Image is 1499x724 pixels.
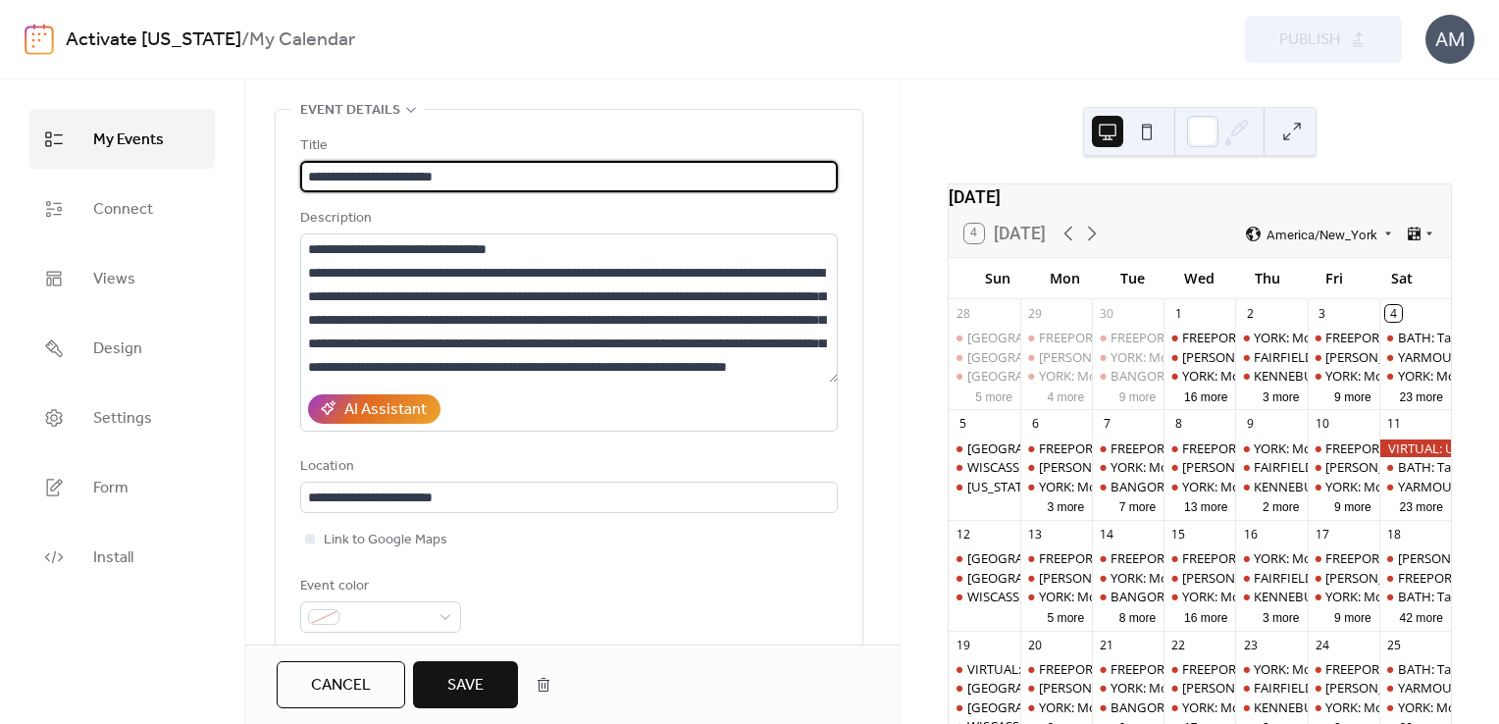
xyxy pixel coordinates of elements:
[29,318,215,378] a: Design
[1039,458,1307,476] div: [PERSON_NAME]: NO I.C.E in [PERSON_NAME]
[1039,440,1377,457] div: FREEPORT: AM and PM Rush Hour Brigade. Click for times!
[1092,329,1163,346] div: FREEPORT: VISIBILITY FREEPORT Stand for Democracy!
[1020,660,1092,678] div: FREEPORT: AM and PM Rush Hour Brigade. Click for times!
[300,134,834,158] div: Title
[1235,348,1307,366] div: FAIRFIELD: Stop The Coup
[1379,440,1451,457] div: VIRTUAL: United Against Book Bans – Let Freedom Read Day
[1368,258,1435,298] div: Sat
[1092,549,1163,567] div: FREEPORT: VISIBILITY FREEPORT Stand for Democracy!
[967,588,1355,605] div: WISCASSET: Community Stand Up - Being a Good Human Matters!
[1242,305,1259,322] div: 2
[967,569,1272,587] div: [GEOGRAPHIC_DATA]: Organize - Resistance Singers!
[1163,588,1235,605] div: YORK: Morning Resistance at Town Center
[1308,698,1379,716] div: YORK: Morning Resistance at Town Center
[1308,679,1379,697] div: WELLS: NO I.C.E in Wells
[1235,549,1307,567] div: YORK: Morning Resistance at Town Center
[949,549,1020,567] div: BELFAST: Support Palestine Weekly Standout
[1039,496,1092,515] button: 3 more
[1235,440,1307,457] div: YORK: Morning Resistance at Town Center
[29,527,215,587] a: Install
[1392,387,1451,405] button: 23 more
[949,440,1020,457] div: BELFAST: Support Palestine Weekly Standout
[1242,637,1259,653] div: 23
[1242,416,1259,433] div: 9
[1166,258,1234,298] div: Wed
[1163,660,1235,678] div: FREEPORT: Visibility Brigade Standout
[1170,416,1187,433] div: 8
[277,661,405,708] button: Cancel
[1163,367,1235,385] div: YORK: Morning Resistance at Town Center
[1255,496,1308,515] button: 2 more
[1314,637,1330,653] div: 24
[1111,496,1164,515] button: 7 more
[1379,367,1451,385] div: YORK: Morning Resistance at Town Center
[1163,348,1235,366] div: WELLS: NO I.C.E in Wells
[1308,367,1379,385] div: YORK: Morning Resistance at Town Center
[249,22,355,59] b: My Calendar
[1379,660,1451,678] div: BATH: Tabling at the Bath Farmers Market
[1235,569,1307,587] div: FAIRFIELD: Stop The Coup
[1111,549,1430,567] div: FREEPORT: VISIBILITY FREEPORT Stand for Democracy!
[949,458,1020,476] div: WISCASSET: Community Stand Up - Being a Good Human Matters!
[1385,527,1402,543] div: 18
[949,569,1020,587] div: PORTLAND: Organize - Resistance Singers!
[344,398,427,422] div: AI Assistant
[25,24,54,55] img: logo
[311,674,371,698] span: Cancel
[1385,305,1402,322] div: 4
[1163,329,1235,346] div: FREEPORT: Visibility Brigade Standout
[1099,305,1115,322] div: 30
[1163,458,1235,476] div: WELLS: NO I.C.E in Wells
[1020,698,1092,716] div: YORK: Morning Resistance at Town Center
[66,22,241,59] a: Activate [US_STATE]
[93,125,164,155] span: My Events
[29,179,215,238] a: Connect
[1182,329,1403,346] div: FREEPORT: Visibility Brigade Standout
[1308,569,1379,587] div: WELLS: NO I.C.E in Wells
[93,543,133,573] span: Install
[967,660,1256,678] div: VIRTUAL: Immigration, Justice and Resistance Lab
[413,661,518,708] button: Save
[1425,15,1474,64] div: AM
[1379,549,1451,567] div: WELLS: Nor Kings! Nor ICE in Wells!
[1176,496,1235,515] button: 13 more
[1039,348,1307,366] div: [PERSON_NAME]: NO I.C.E in [PERSON_NAME]
[1379,569,1451,587] div: FREEPORT: No Kings 2.0 Rally
[1235,458,1307,476] div: FAIRFIELD: Stop The Coup
[1092,440,1163,457] div: FREEPORT: VISIBILITY FREEPORT Stand for Democracy!
[29,388,215,447] a: Settings
[1163,478,1235,495] div: YORK: Morning Resistance at Town Center
[29,109,215,169] a: My Events
[949,660,1020,678] div: VIRTUAL: Immigration, Justice and Resistance Lab
[964,258,1032,298] div: Sun
[1092,660,1163,678] div: FREEPORT: VISIBILITY FREEPORT Stand for Democracy!
[967,458,1355,476] div: WISCASSET: Community Stand Up - Being a Good Human Matters!
[1308,549,1379,567] div: FREEPORT: AM and PM Rush Hour Brigade. Click for times!
[1163,549,1235,567] div: FREEPORT: Visibility Brigade Standout
[1111,329,1430,346] div: FREEPORT: VISIBILITY FREEPORT Stand for Democracy!
[1314,305,1330,322] div: 3
[1039,478,1337,495] div: YORK: Morning Resistance at [GEOGRAPHIC_DATA]
[1092,588,1163,605] div: BANGOR: Weekly peaceful protest
[1039,387,1092,405] button: 4 more
[1385,416,1402,433] div: 11
[1039,660,1377,678] div: FREEPORT: AM and PM Rush Hour Brigade. Click for times!
[955,416,971,433] div: 5
[1182,569,1450,587] div: [PERSON_NAME]: NO I.C.E in [PERSON_NAME]
[1182,660,1403,678] div: FREEPORT: Visibility Brigade Standout
[955,527,971,543] div: 12
[1111,660,1430,678] div: FREEPORT: VISIBILITY FREEPORT Stand for Democracy!
[967,387,1020,405] button: 5 more
[1111,440,1430,457] div: FREEPORT: VISIBILITY FREEPORT Stand for Democracy!
[241,22,249,59] b: /
[1182,549,1403,567] div: FREEPORT: Visibility Brigade Standout
[1027,305,1044,322] div: 29
[1255,387,1308,405] button: 3 more
[300,455,834,479] div: Location
[1170,637,1187,653] div: 22
[1308,660,1379,678] div: FREEPORT: AM and PM Rush Hour Brigade. Click for times!
[1379,478,1451,495] div: YARMOUTH: Saturday Weekly Rally - Resist Hate - Support Democracy
[1039,588,1337,605] div: YORK: Morning Resistance at [GEOGRAPHIC_DATA]
[1182,367,1480,385] div: YORK: Morning Resistance at [GEOGRAPHIC_DATA]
